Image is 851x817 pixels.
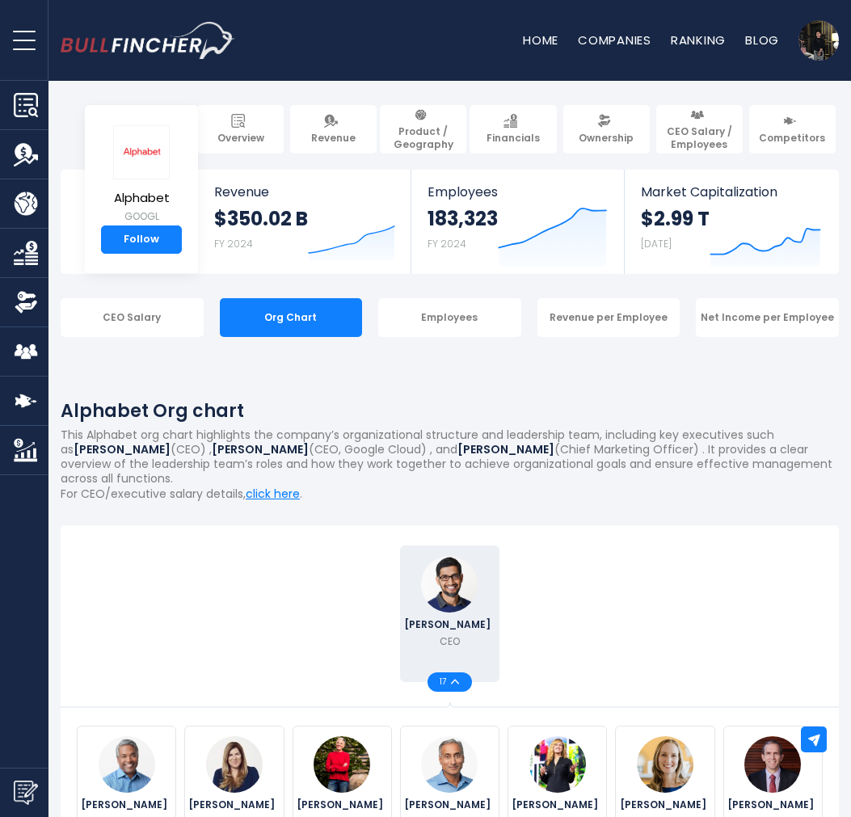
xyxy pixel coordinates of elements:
[641,237,672,251] small: [DATE]
[563,105,650,154] a: Ownership
[457,441,554,457] b: [PERSON_NAME]
[197,105,284,154] a: Overview
[671,32,726,48] a: Ranking
[297,800,388,810] span: [PERSON_NAME]
[220,298,363,337] div: Org Chart
[641,206,710,231] strong: $2.99 T
[314,736,370,793] img: Fiona Cicconi
[512,800,603,810] span: [PERSON_NAME]
[290,105,377,154] a: Revenue
[696,298,839,337] div: Net Income per Employee
[537,298,680,337] div: Revenue per Employee
[421,736,478,793] img: Prabhakar Raghavan
[421,556,478,613] img: Sundar Pichai
[641,184,821,200] span: Market Capitalization
[112,124,171,225] a: Alphabet GOOGL
[311,132,356,145] span: Revenue
[759,132,825,145] span: Competitors
[523,32,558,48] a: Home
[620,800,711,810] span: [PERSON_NAME]
[212,441,309,457] b: [PERSON_NAME]
[61,298,204,337] div: CEO Salary
[637,736,693,793] img: Leanna Fries
[428,184,607,200] span: Employees
[61,486,839,501] p: For CEO/executive salary details, .
[744,736,801,793] img: Kent Walker
[188,800,280,810] span: [PERSON_NAME]
[440,678,451,686] span: 17
[428,206,498,231] strong: 183,323
[487,132,540,145] span: Financials
[745,32,779,48] a: Blog
[664,125,735,150] span: CEO Salary / Employees
[404,800,495,810] span: [PERSON_NAME]
[440,634,460,649] p: CEO
[214,206,308,231] strong: $350.02 B
[113,192,170,205] span: Alphabet
[206,736,263,793] img: Lorraine Twohill
[378,298,521,337] div: Employees
[214,184,395,200] span: Revenue
[380,105,466,154] a: Product / Geography
[727,800,819,810] span: [PERSON_NAME]
[113,125,170,179] img: GOOGL logo
[217,132,264,145] span: Overview
[625,170,837,274] a: Market Capitalization $2.99 T [DATE]
[579,132,634,145] span: Ownership
[61,22,235,59] img: Bullfincher logo
[470,105,556,154] a: Financials
[387,125,459,150] span: Product / Geography
[656,105,743,154] a: CEO Salary / Employees
[61,427,839,486] p: This Alphabet org chart highlights the company’s organizational structure and leadership team, in...
[400,545,499,682] a: Sundar Pichai [PERSON_NAME] CEO 17
[113,209,170,224] small: GOOGL
[529,736,586,793] img: Kate Brandt
[61,398,839,424] h1: Alphabet Org chart
[578,32,651,48] a: Companies
[214,237,253,251] small: FY 2024
[61,22,234,59] a: Go to homepage
[404,620,495,630] span: [PERSON_NAME]
[101,225,182,255] a: Follow
[749,105,836,154] a: Competitors
[99,736,155,793] img: Thomas Kurian
[428,237,466,251] small: FY 2024
[411,170,623,274] a: Employees 183,323 FY 2024
[81,800,172,810] span: [PERSON_NAME]
[74,441,171,457] b: [PERSON_NAME]
[198,170,411,274] a: Revenue $350.02 B FY 2024
[246,486,300,502] a: click here
[14,290,38,314] img: Ownership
